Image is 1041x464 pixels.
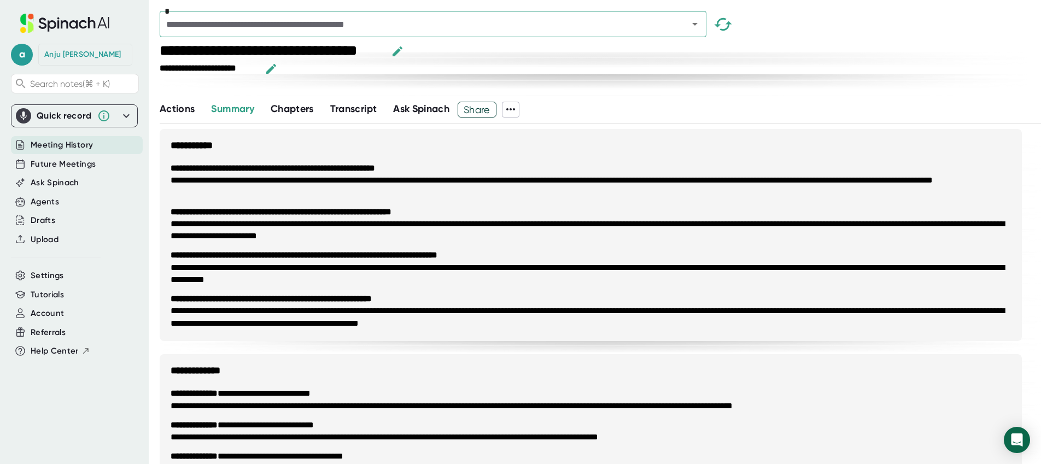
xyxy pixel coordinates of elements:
[211,102,254,116] button: Summary
[330,102,377,116] button: Transcript
[458,100,496,119] span: Share
[271,103,314,115] span: Chapters
[44,50,121,60] div: Anju Shivaram
[30,79,110,89] span: Search notes (⌘ + K)
[11,44,33,66] span: a
[31,269,64,282] button: Settings
[1004,427,1030,453] div: Open Intercom Messenger
[31,139,93,151] button: Meeting History
[271,102,314,116] button: Chapters
[31,345,79,357] span: Help Center
[160,102,195,116] button: Actions
[31,233,59,246] button: Upload
[31,196,59,208] button: Agents
[31,289,64,301] button: Tutorials
[31,158,96,171] button: Future Meetings
[37,110,92,121] div: Quick record
[393,102,449,116] button: Ask Spinach
[160,103,195,115] span: Actions
[211,103,254,115] span: Summary
[393,103,449,115] span: Ask Spinach
[31,345,90,357] button: Help Center
[31,307,64,320] button: Account
[330,103,377,115] span: Transcript
[31,214,55,227] button: Drafts
[687,16,703,32] button: Open
[458,102,496,118] button: Share
[31,326,66,339] button: Referrals
[31,177,79,189] button: Ask Spinach
[16,105,133,127] div: Quick record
